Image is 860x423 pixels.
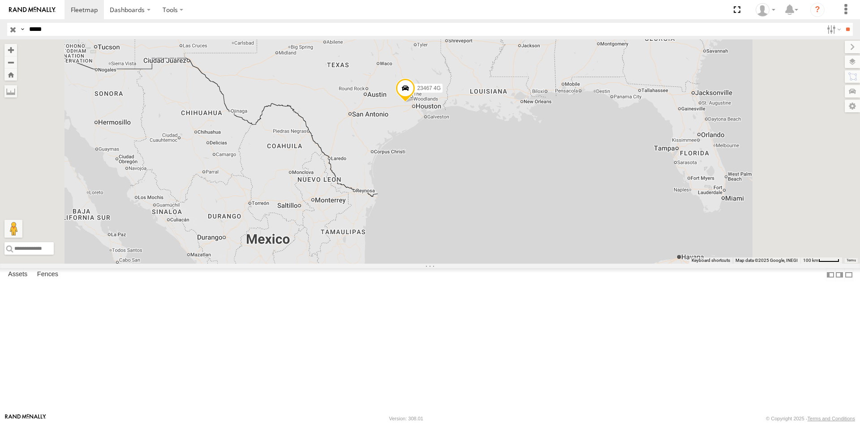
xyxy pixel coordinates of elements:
[752,3,778,17] div: Sardor Khadjimedov
[33,269,63,281] label: Fences
[5,414,46,423] a: Visit our Website
[823,23,843,36] label: Search Filter Options
[692,257,730,264] button: Keyboard shortcuts
[417,85,441,91] span: 23467 4G
[826,268,835,281] label: Dock Summary Table to the Left
[808,416,855,421] a: Terms and Conditions
[19,23,26,36] label: Search Query
[766,416,855,421] div: © Copyright 2025 -
[803,258,818,263] span: 100 km
[800,257,842,264] button: Map Scale: 100 km per 43 pixels
[9,7,56,13] img: rand-logo.svg
[389,416,423,421] div: Version: 308.01
[835,268,844,281] label: Dock Summary Table to the Right
[845,100,860,112] label: Map Settings
[4,269,32,281] label: Assets
[810,3,825,17] i: ?
[844,268,853,281] label: Hide Summary Table
[735,258,798,263] span: Map data ©2025 Google, INEGI
[4,85,17,98] label: Measure
[847,259,856,262] a: Terms (opens in new tab)
[4,56,17,68] button: Zoom out
[4,220,22,238] button: Drag Pegman onto the map to open Street View
[4,44,17,56] button: Zoom in
[4,68,17,81] button: Zoom Home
